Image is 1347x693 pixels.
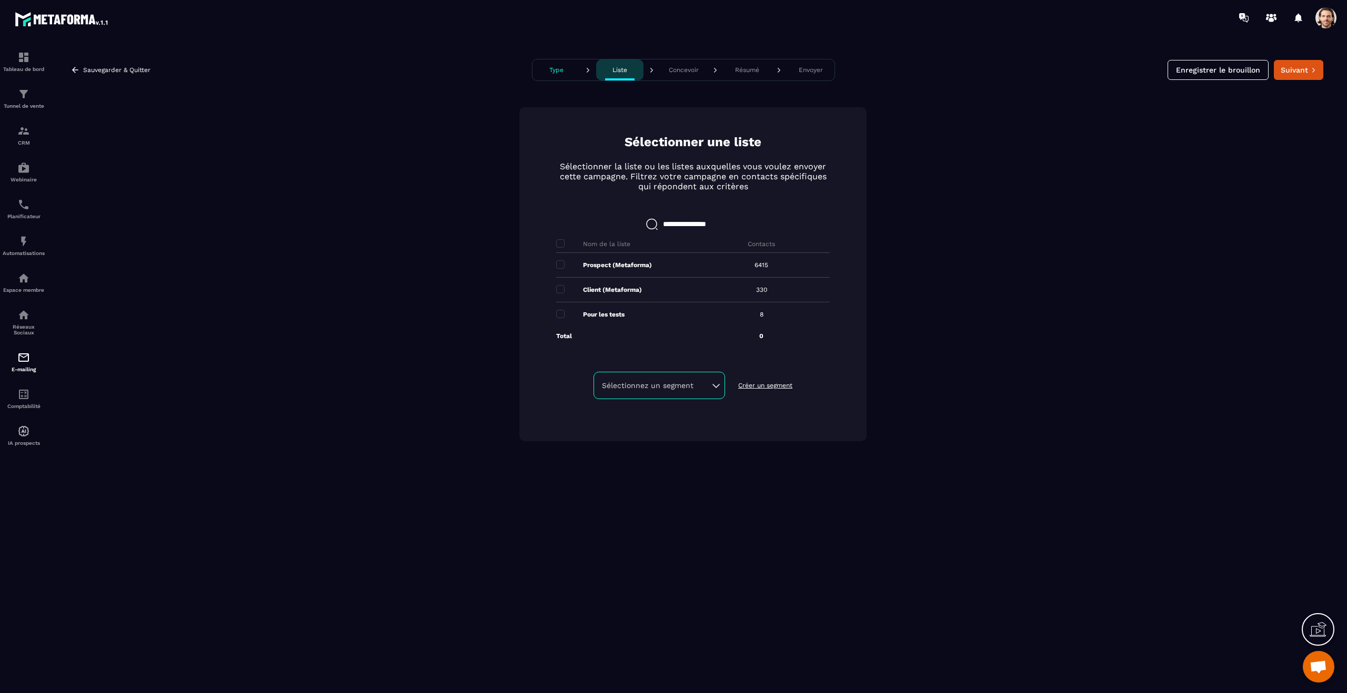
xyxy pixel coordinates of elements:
p: Automatisations [3,250,45,256]
img: automations [17,425,30,437]
a: formationformationTableau de bord [3,43,45,80]
p: Réseaux Sociaux [3,324,45,335]
a: emailemailE-mailing [3,343,45,380]
button: Enregistrer le brouillon [1168,60,1269,80]
p: IA prospects [3,440,45,446]
p: Espace membre [3,287,45,293]
a: automationsautomationsWebinaire [3,154,45,190]
button: Résumé [723,59,771,80]
p: Nom de la liste [583,240,630,248]
button: Concevoir [660,59,707,80]
p: Envoyer [799,66,823,74]
img: automations [17,235,30,248]
button: Envoyer [787,59,835,80]
p: Pour les tests [583,310,625,319]
img: automations [17,272,30,284]
img: formation [17,125,30,137]
img: automations [17,161,30,174]
p: 6415 [693,261,830,269]
p: Sélectionner la liste ou les listes auxquelles vous voulez envoyer cette campagne. Filtrez votre ... [553,161,833,191]
a: formationformationCRM [3,117,45,154]
p: 0 [693,332,830,340]
p: Comptabilité [3,403,45,409]
img: social-network [17,309,30,321]
p: E-mailing [3,366,45,372]
img: logo [15,9,109,28]
p: Client (Metaforma) [583,286,642,294]
p: Webinaire [3,177,45,182]
a: Open chat [1303,651,1334,682]
img: formation [17,51,30,64]
p: Total [556,327,693,345]
a: formationformationTunnel de vente [3,80,45,117]
p: 330 [693,286,830,294]
a: schedulerschedulerPlanificateur [3,190,45,227]
p: Planificateur [3,213,45,219]
p: 8 [693,310,830,319]
button: Suivant [1274,60,1323,80]
button: Sauvegarder & Quitter [63,60,158,79]
img: scheduler [17,198,30,211]
p: Sélectionner une liste [625,134,761,151]
a: automationsautomationsAutomatisations [3,227,45,264]
img: formation [17,88,30,100]
p: Contacts [748,240,775,248]
p: Résumé [735,66,759,74]
a: social-networksocial-networkRéseaux Sociaux [3,301,45,343]
img: accountant [17,388,30,401]
p: Créer un segment [738,381,792,390]
p: Concevoir [669,66,699,74]
p: Tableau de bord [3,66,45,72]
p: Type [549,66,564,74]
img: email [17,351,30,364]
p: Prospect (Metaforma) [583,261,652,269]
a: accountantaccountantComptabilité [3,380,45,417]
button: Type [532,59,580,80]
p: Tunnel de vente [3,103,45,109]
button: Liste [596,59,644,80]
p: Liste [612,66,627,74]
p: CRM [3,140,45,146]
a: automationsautomationsEspace membre [3,264,45,301]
